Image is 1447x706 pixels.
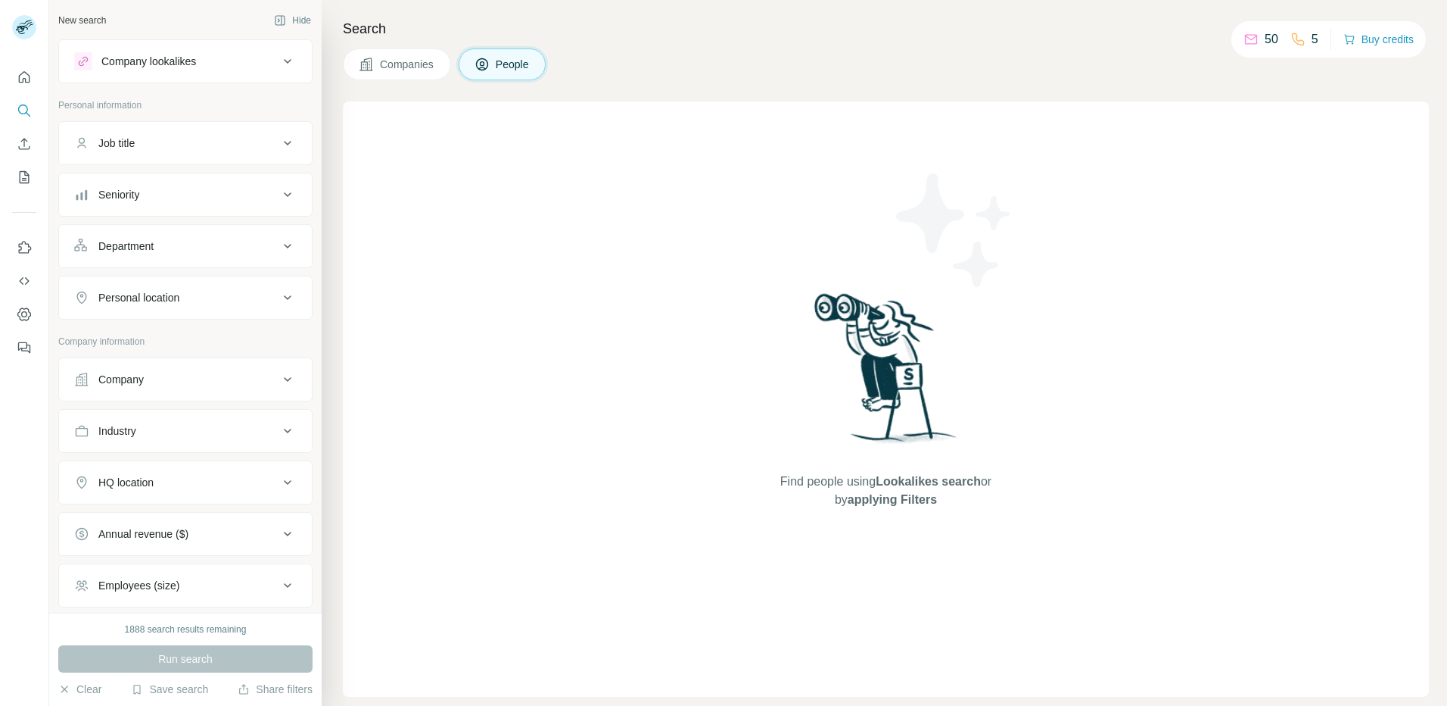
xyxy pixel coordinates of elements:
[125,623,247,636] div: 1888 search results remaining
[12,234,36,261] button: Use Surfe on LinkedIn
[59,567,312,604] button: Employees (size)
[98,136,135,151] div: Job title
[59,413,312,449] button: Industry
[98,475,154,490] div: HQ location
[98,187,139,202] div: Seniority
[764,473,1007,509] span: Find people using or by
[12,130,36,158] button: Enrich CSV
[59,464,312,501] button: HQ location
[98,290,179,305] div: Personal location
[59,280,312,316] button: Personal location
[98,372,144,387] div: Company
[12,301,36,328] button: Dashboard
[263,9,322,32] button: Hide
[58,682,101,697] button: Clear
[876,475,981,488] span: Lookalikes search
[59,516,312,552] button: Annual revenue ($)
[12,64,36,91] button: Quick start
[380,57,435,72] span: Companies
[58,335,313,348] p: Company information
[1312,30,1318,48] p: 5
[59,125,312,161] button: Job title
[98,526,188,542] div: Annual revenue ($)
[98,239,154,254] div: Department
[12,334,36,361] button: Feedback
[59,361,312,398] button: Company
[12,267,36,295] button: Use Surfe API
[131,682,208,697] button: Save search
[98,423,136,439] div: Industry
[496,57,531,72] span: People
[886,162,1022,298] img: Surfe Illustration - Stars
[58,98,313,112] p: Personal information
[59,228,312,264] button: Department
[808,289,965,458] img: Surfe Illustration - Woman searching with binoculars
[343,18,1429,39] h4: Search
[98,578,179,593] div: Employees (size)
[12,97,36,124] button: Search
[101,54,196,69] div: Company lookalikes
[58,14,106,27] div: New search
[238,682,313,697] button: Share filters
[1265,30,1278,48] p: 50
[59,176,312,213] button: Seniority
[59,43,312,80] button: Company lookalikes
[12,164,36,191] button: My lists
[848,493,937,506] span: applying Filters
[1343,29,1414,50] button: Buy credits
